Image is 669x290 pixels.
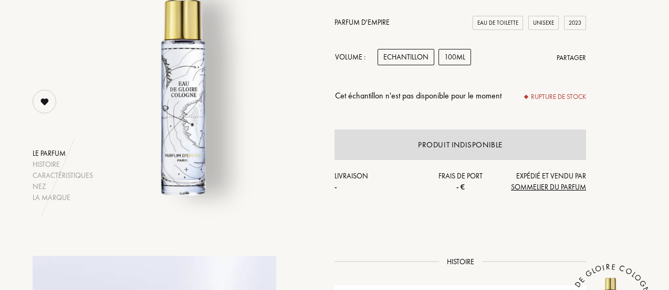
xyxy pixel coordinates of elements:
[33,159,93,170] div: Histoire
[502,171,586,193] div: Expédié et vendu par
[34,91,55,112] img: like_p.png
[335,171,419,193] div: Livraison
[335,182,337,192] span: -
[419,171,503,193] div: Frais de port
[33,148,93,159] div: Le parfum
[33,192,93,203] div: La marque
[33,181,93,192] div: Nez
[378,49,434,65] div: Echantillon
[335,49,371,65] div: Volume :
[564,16,586,30] div: 2023
[473,16,523,30] div: Eau de Toilette
[528,16,559,30] div: Unisexe
[438,49,471,65] div: 100mL
[557,53,586,63] div: Partager
[335,17,390,27] a: Parfum d'Empire
[335,89,501,102] div: Cet échantillon n'est pas disponible pour le moment
[511,182,586,192] span: Sommelier du Parfum
[33,170,93,181] div: Caractéristiques
[418,139,503,151] div: Produit indisponible
[456,182,465,192] span: - €
[525,92,586,102] div: Rupture de stock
